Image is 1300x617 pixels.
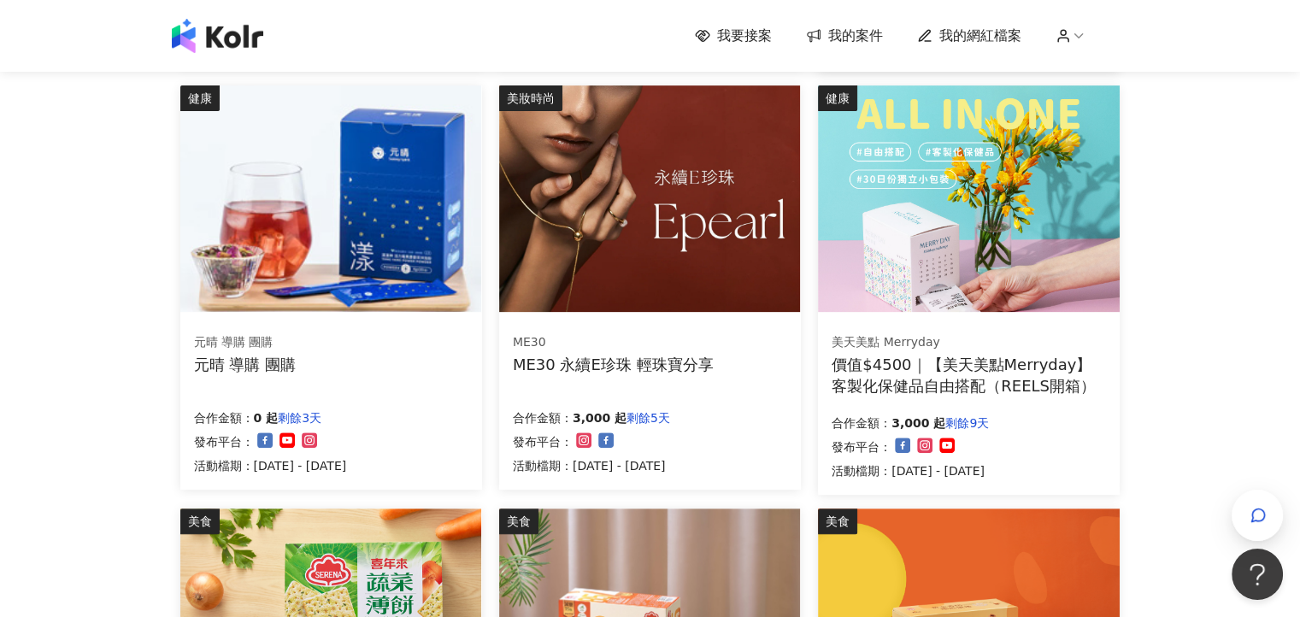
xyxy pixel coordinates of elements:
[254,408,279,428] p: 0 起
[832,354,1106,397] div: 價值$4500｜【美天美點Merryday】客製化保健品自由搭配（REELS開箱）
[573,408,626,428] p: 3,000 起
[513,354,714,375] div: ME30 永續E珍珠 輕珠寶分享
[695,26,772,45] a: 我要接案
[917,26,1021,45] a: 我的網紅檔案
[626,408,670,428] p: 剩餘5天
[818,508,857,534] div: 美食
[278,408,321,428] p: 剩餘3天
[828,26,883,45] span: 我的案件
[832,461,989,481] p: 活動檔期：[DATE] - [DATE]
[172,19,263,53] img: logo
[832,334,1105,351] div: 美天美點 Merryday
[832,413,891,433] p: 合作金額：
[180,508,220,534] div: 美食
[832,437,891,457] p: 發布平台：
[180,85,481,312] img: 漾漾神｜活力莓果康普茶沖泡粉
[499,85,562,111] div: 美妝時尚
[194,455,347,476] p: 活動檔期：[DATE] - [DATE]
[499,508,538,534] div: 美食
[945,413,989,433] p: 剩餘9天
[180,85,220,111] div: 健康
[939,26,1021,45] span: 我的網紅檔案
[1232,549,1283,600] iframe: Help Scout Beacon - Open
[818,85,1119,312] img: 客製化保健食品
[818,85,857,111] div: 健康
[513,334,714,351] div: ME30
[194,432,254,452] p: 發布平台：
[513,408,573,428] p: 合作金額：
[891,413,945,433] p: 3,000 起
[194,334,296,351] div: 元晴 導購 團購
[513,432,573,452] p: 發布平台：
[499,85,800,312] img: ME30 永續E珍珠 系列輕珠寶
[194,408,254,428] p: 合作金額：
[717,26,772,45] span: 我要接案
[806,26,883,45] a: 我的案件
[513,455,670,476] p: 活動檔期：[DATE] - [DATE]
[194,354,296,375] div: 元晴 導購 團購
